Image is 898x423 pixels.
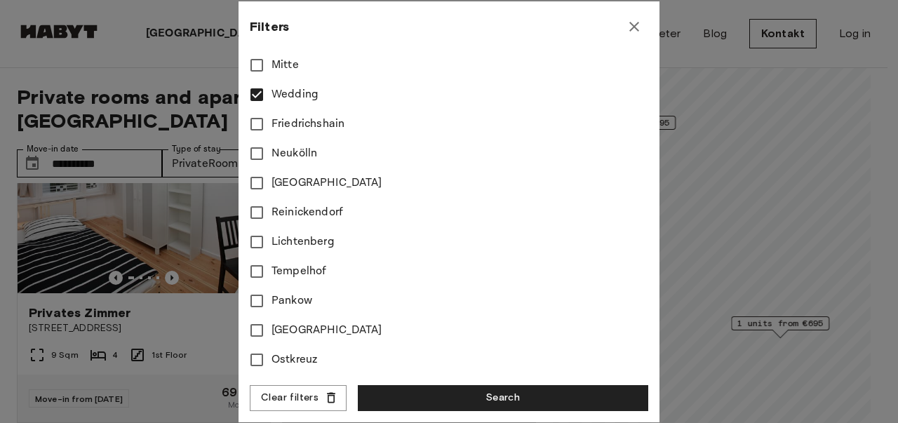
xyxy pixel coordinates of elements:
[272,263,326,280] span: Tempelhof
[272,175,382,192] span: [GEOGRAPHIC_DATA]
[272,145,317,162] span: Neukölln
[272,204,343,221] span: Reinickendorf
[272,293,312,309] span: Pankow
[272,322,382,339] span: [GEOGRAPHIC_DATA]
[250,385,347,411] button: Clear filters
[358,385,648,411] button: Search
[272,57,299,74] span: Mitte
[250,18,289,35] span: Filters
[272,234,335,250] span: Lichtenberg
[272,86,319,103] span: Wedding
[272,116,344,133] span: Friedrichshain
[272,351,317,368] span: Ostkreuz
